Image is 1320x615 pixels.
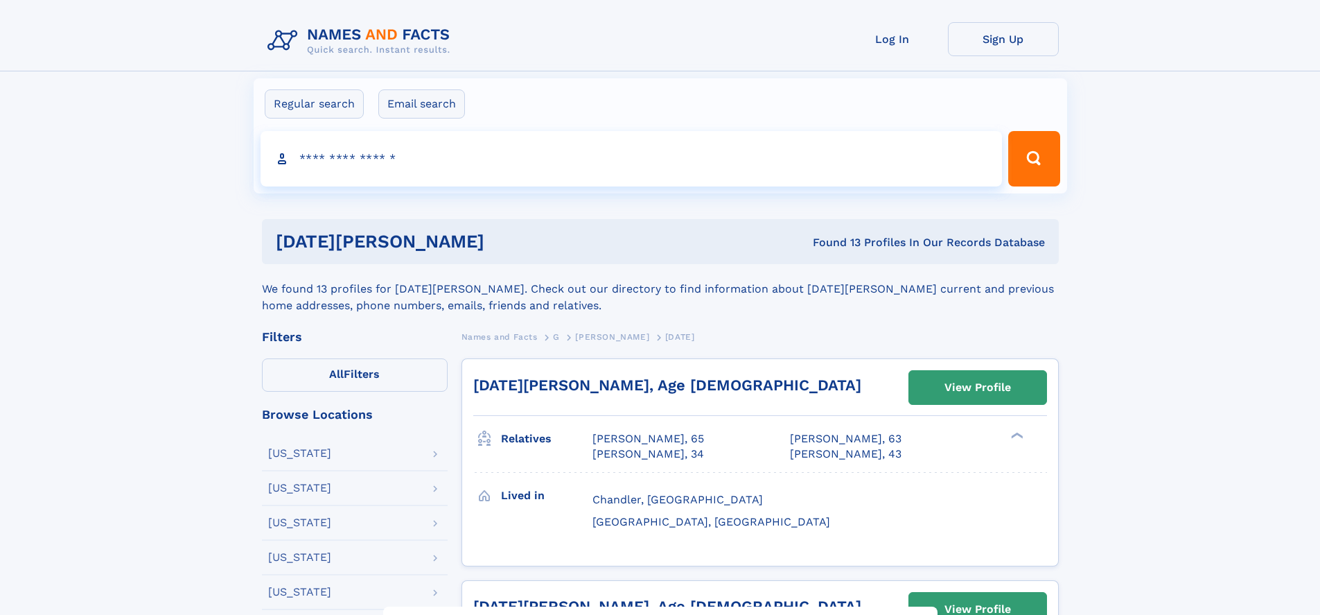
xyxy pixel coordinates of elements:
[592,431,704,447] a: [PERSON_NAME], 65
[592,515,830,528] span: [GEOGRAPHIC_DATA], [GEOGRAPHIC_DATA]
[501,484,592,508] h3: Lived in
[1008,131,1059,187] button: Search Button
[268,552,331,563] div: [US_STATE]
[461,328,538,345] a: Names and Facts
[575,328,649,345] a: [PERSON_NAME]
[837,22,948,56] a: Log In
[329,367,344,381] span: All
[262,331,448,343] div: Filters
[948,22,1059,56] a: Sign Up
[265,89,364,119] label: Regular search
[575,332,649,342] span: [PERSON_NAME]
[268,448,331,459] div: [US_STATE]
[268,587,331,598] div: [US_STATE]
[378,89,465,119] label: Email search
[553,332,560,342] span: G
[276,233,649,250] h1: [DATE][PERSON_NAME]
[262,22,461,60] img: Logo Names and Facts
[268,517,331,528] div: [US_STATE]
[665,332,695,342] span: [DATE]
[790,447,901,462] a: [PERSON_NAME], 43
[262,264,1059,314] div: We found 13 profiles for [DATE][PERSON_NAME]. Check out our directory to find information about [...
[261,131,1003,187] input: search input
[790,431,901,447] a: [PERSON_NAME], 63
[553,328,560,345] a: G
[1007,431,1024,440] div: ❯
[473,376,861,394] a: [DATE][PERSON_NAME], Age [DEMOGRAPHIC_DATA]
[649,235,1045,250] div: Found 13 Profiles In Our Records Database
[262,358,448,392] label: Filters
[944,372,1011,404] div: View Profile
[473,598,861,615] a: [DATE][PERSON_NAME], Age [DEMOGRAPHIC_DATA]
[592,447,704,462] a: [PERSON_NAME], 34
[501,427,592,451] h3: Relatives
[262,408,448,421] div: Browse Locations
[592,493,763,506] span: Chandler, [GEOGRAPHIC_DATA]
[909,371,1046,404] a: View Profile
[268,483,331,494] div: [US_STATE]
